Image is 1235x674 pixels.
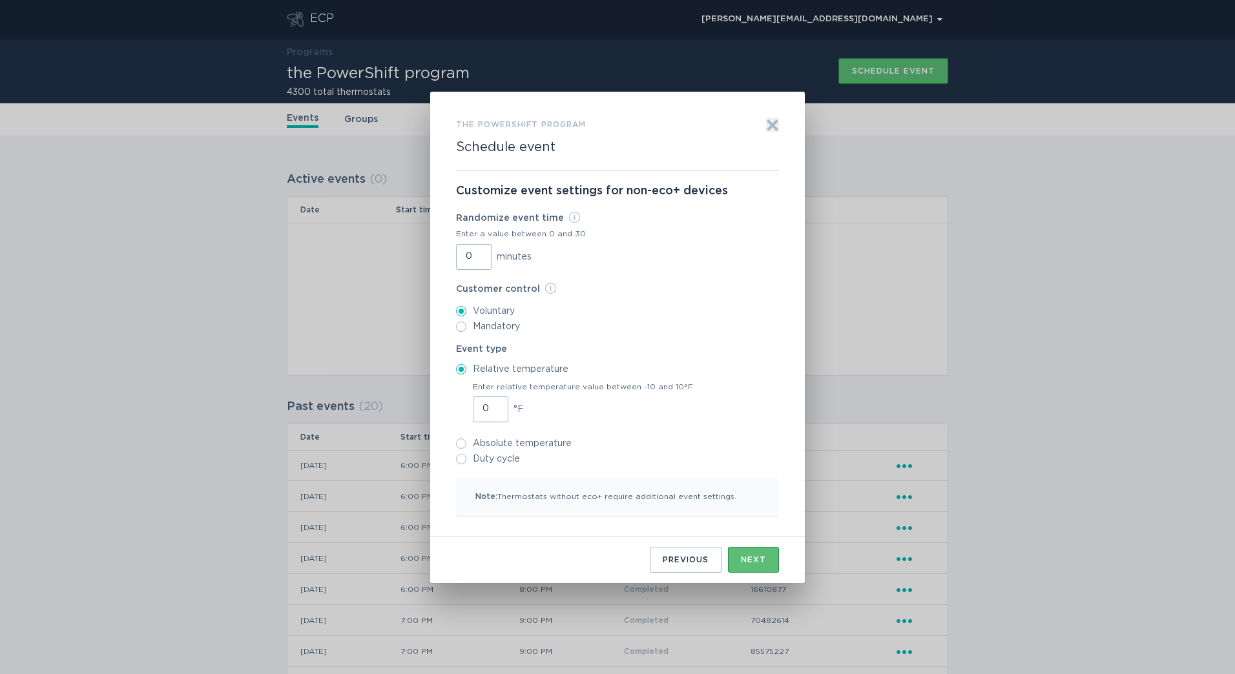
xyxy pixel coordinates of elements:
[473,382,693,391] label: Enter relative temperature value between -10 and 10°F
[456,477,779,516] p: Thermostats without eco+ require additional event settings.
[456,322,779,332] label: Mandatory
[456,306,466,316] input: Voluntary
[475,493,497,500] span: Note:
[456,306,779,316] label: Voluntary
[456,345,779,354] label: Event type
[741,556,766,564] div: Next
[456,322,466,332] input: Mandatory
[456,139,555,155] h2: Schedule event
[650,547,721,573] button: Previous
[456,454,779,464] label: Duty cycle
[456,283,779,296] label: Customer control
[456,364,466,374] input: Relative temperature
[456,454,466,464] input: Duty cycle
[456,364,779,374] label: Relative temperature
[456,244,492,270] input: Randomize event timeEnter a value between 0 and 30minutes
[728,547,779,573] button: Next
[663,556,709,564] div: Previous
[456,230,586,238] div: Enter a value between 0 and 30
[456,438,466,449] input: Absolute temperature
[456,212,586,225] label: Randomize event time
[497,252,532,261] span: minutes
[456,438,779,449] label: Absolute temperature
[473,396,508,422] input: Enter relative temperature value between -10 and 10°F°F
[766,117,779,132] button: Exit
[456,184,779,198] p: Customize event settings for non-eco+ devices
[430,92,805,583] div: Form to create an event
[456,117,586,132] h3: the PowerShift program
[514,405,524,414] span: °F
